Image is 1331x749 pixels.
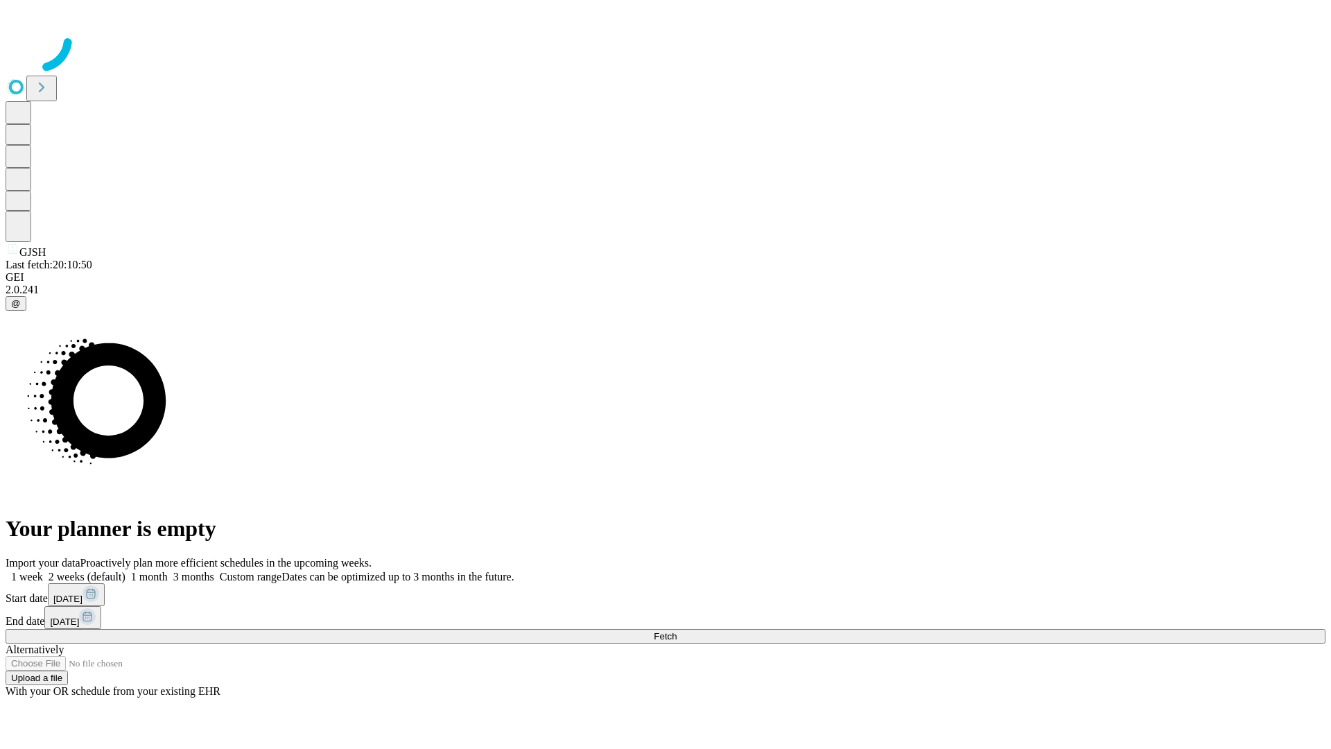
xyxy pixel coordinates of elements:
[11,571,43,583] span: 1 week
[6,284,1325,296] div: 2.0.241
[50,617,79,627] span: [DATE]
[44,606,101,629] button: [DATE]
[6,685,220,697] span: With your OR schedule from your existing EHR
[6,516,1325,542] h1: Your planner is empty
[48,583,105,606] button: [DATE]
[220,571,281,583] span: Custom range
[6,644,64,655] span: Alternatively
[6,583,1325,606] div: Start date
[19,246,46,258] span: GJSH
[49,571,125,583] span: 2 weeks (default)
[6,606,1325,629] div: End date
[281,571,514,583] span: Dates can be optimized up to 3 months in the future.
[80,557,372,569] span: Proactively plan more efficient schedules in the upcoming weeks.
[6,557,80,569] span: Import your data
[131,571,168,583] span: 1 month
[654,631,677,642] span: Fetch
[6,671,68,685] button: Upload a file
[6,259,92,270] span: Last fetch: 20:10:50
[6,629,1325,644] button: Fetch
[53,594,82,604] span: [DATE]
[6,296,26,311] button: @
[6,271,1325,284] div: GEI
[11,298,21,309] span: @
[173,571,214,583] span: 3 months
